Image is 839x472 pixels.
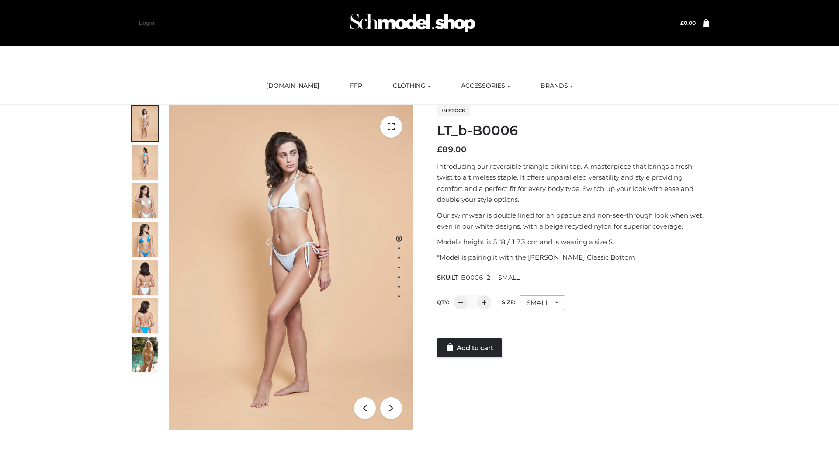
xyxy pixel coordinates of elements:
[437,272,520,283] span: SKU:
[437,161,709,205] p: Introducing our reversible triangle bikini top. A masterpiece that brings a fresh twist to a time...
[132,145,158,180] img: ArielClassicBikiniTop_CloudNine_AzureSky_OW114ECO_2-scaled.jpg
[451,274,520,281] span: LT_B0006_2-_-SMALL
[437,145,442,154] span: £
[343,76,369,96] a: FFP
[437,105,470,116] span: In stock
[169,105,413,430] img: ArielClassicBikiniTop_CloudNine_AzureSky_OW114ECO_1
[680,20,696,26] bdi: 0.00
[132,222,158,257] img: ArielClassicBikiniTop_CloudNine_AzureSky_OW114ECO_4-scaled.jpg
[437,123,709,139] h1: LT_b-B0006
[437,252,709,263] p: *Model is pairing it with the [PERSON_NAME] Classic Bottom
[680,20,696,26] a: £0.00
[437,236,709,248] p: Model’s height is 5 ‘8 / 173 cm and is wearing a size S.
[454,76,517,96] a: ACCESSORIES
[347,6,478,40] img: Schmodel Admin 964
[437,338,502,357] a: Add to cart
[132,106,158,141] img: ArielClassicBikiniTop_CloudNine_AzureSky_OW114ECO_1-scaled.jpg
[139,20,154,26] a: Login
[680,20,684,26] span: £
[534,76,579,96] a: BRANDS
[386,76,437,96] a: CLOTHING
[260,76,326,96] a: [DOMAIN_NAME]
[437,145,467,154] bdi: 89.00
[437,299,449,305] label: QTY:
[132,183,158,218] img: ArielClassicBikiniTop_CloudNine_AzureSky_OW114ECO_3-scaled.jpg
[132,337,158,372] img: Arieltop_CloudNine_AzureSky2.jpg
[132,260,158,295] img: ArielClassicBikiniTop_CloudNine_AzureSky_OW114ECO_7-scaled.jpg
[502,299,515,305] label: Size:
[132,298,158,333] img: ArielClassicBikiniTop_CloudNine_AzureSky_OW114ECO_8-scaled.jpg
[437,210,709,232] p: Our swimwear is double lined for an opaque and non-see-through look when wet, even in our white d...
[520,295,565,310] div: SMALL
